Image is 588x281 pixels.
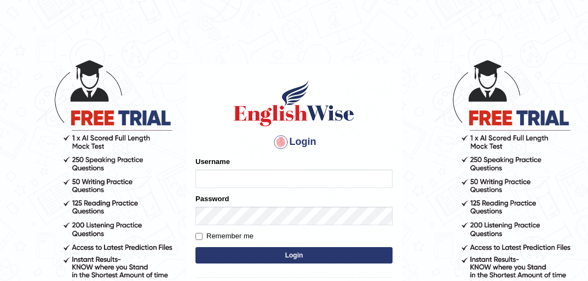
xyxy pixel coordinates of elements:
[195,133,393,151] h4: Login
[195,156,230,167] label: Username
[195,247,393,264] button: Login
[195,231,253,242] label: Remember me
[195,194,229,204] label: Password
[195,233,203,240] input: Remember me
[232,79,356,128] img: Logo of English Wise sign in for intelligent practice with AI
